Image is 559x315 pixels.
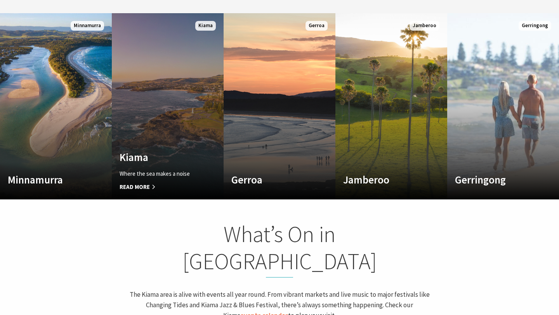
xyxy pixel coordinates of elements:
a: Custom Image Used Gerroa Gerroa [224,13,335,199]
p: Where the sea makes a noise [120,169,199,178]
a: Custom Image Used Kiama Where the sea makes a noise Read More Kiama [112,13,224,199]
h2: What’s On in [GEOGRAPHIC_DATA] [127,221,432,278]
span: Gerroa [306,21,328,31]
span: Kiama [195,21,216,31]
h4: Jamberoo [343,173,423,186]
span: Jamberoo [410,21,439,31]
h4: Gerringong [455,173,535,186]
a: Custom Image Used Gerringong Gerringong [447,13,559,199]
span: Gerringong [519,21,551,31]
a: Custom Image Used Jamberoo Jamberoo [335,13,447,199]
span: Read More [120,182,199,192]
h4: Minnamurra [8,173,87,186]
h4: Kiama [120,151,199,163]
span: Minnamurra [71,21,104,31]
h4: Gerroa [231,173,311,186]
